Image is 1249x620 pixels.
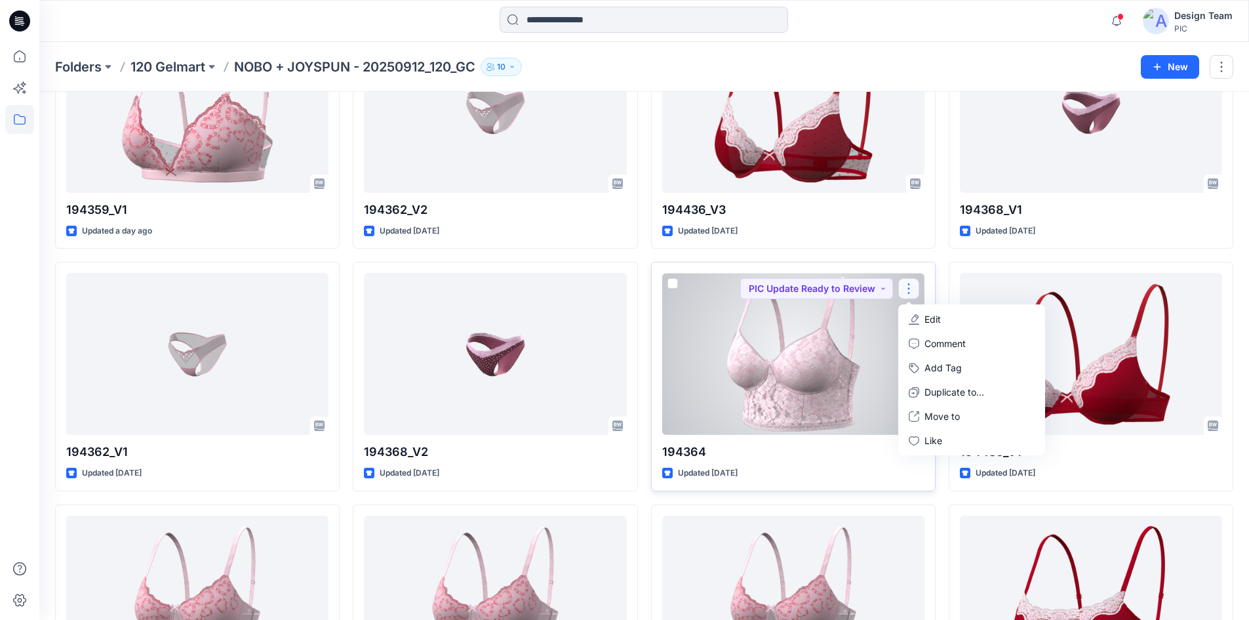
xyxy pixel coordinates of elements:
p: Updated [DATE] [678,224,738,238]
button: New [1141,55,1199,79]
p: 194359_V1 [66,201,328,219]
p: Updated [DATE] [976,224,1035,238]
a: 194368_V2 [364,273,626,435]
p: Updated [DATE] [976,466,1035,480]
a: 194364 [662,273,924,435]
a: 120 Gelmart [130,58,205,76]
p: 194362_V1 [66,443,328,461]
a: 194368_V1 [960,31,1222,193]
p: 194436_V3 [662,201,924,219]
img: avatar [1143,8,1169,34]
a: 194436_V3 [662,31,924,193]
p: 194368_V1 [960,201,1222,219]
a: 194436_V1 [960,273,1222,435]
p: 194368_V2 [364,443,626,461]
a: 194362_V2 [364,31,626,193]
p: Like [924,434,942,447]
button: Add Tag [901,356,1042,380]
p: 194364 [662,443,924,461]
p: 194436_V1 [960,443,1222,461]
p: Updated [DATE] [380,224,439,238]
button: 10 [481,58,522,76]
p: Updated [DATE] [380,466,439,480]
p: Move to [924,409,960,423]
p: Duplicate to... [924,385,984,399]
p: Updated a day ago [82,224,152,238]
a: Folders [55,58,102,76]
p: Comment [924,337,966,350]
p: 10 [497,60,506,74]
a: 194359_V1 [66,31,328,193]
p: 194362_V2 [364,201,626,219]
div: PIC [1174,24,1233,33]
p: Edit [924,312,941,326]
a: 194362_V1 [66,273,328,435]
p: NOBO + JOYSPUN - 20250912_120_GC [234,58,475,76]
p: Updated [DATE] [82,466,142,480]
div: Design Team [1174,8,1233,24]
a: Edit [901,307,1042,331]
p: Updated [DATE] [678,466,738,480]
